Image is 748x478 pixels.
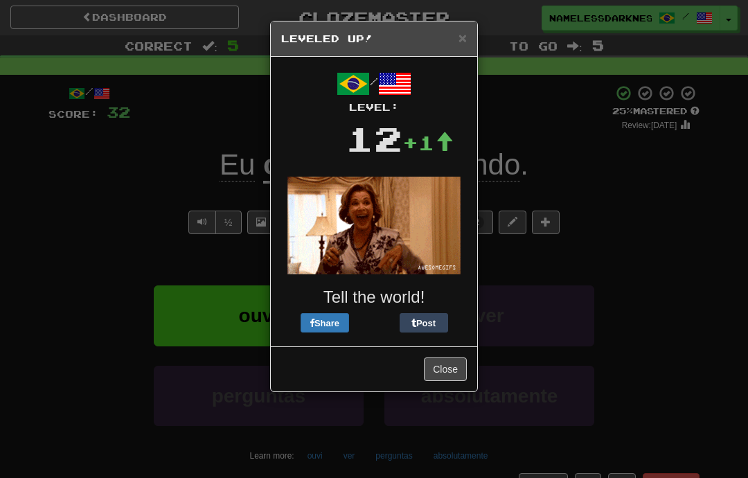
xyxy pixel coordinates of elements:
button: Close [424,357,467,381]
h3: Tell the world! [281,288,467,306]
div: Level: [281,100,467,114]
span: × [458,30,467,46]
img: lucille-bluth-8f3fd88a9e1d39ebd4dcae2a3c7398930b7aef404e756e0a294bf35c6fedb1b1.gif [287,177,461,274]
button: Close [458,30,467,45]
button: Post [400,313,448,333]
button: Share [301,313,349,333]
div: / [281,67,467,114]
div: +1 [402,129,454,157]
div: 12 [346,114,402,163]
h5: Leveled Up! [281,32,467,46]
iframe: X Post Button [349,313,400,333]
